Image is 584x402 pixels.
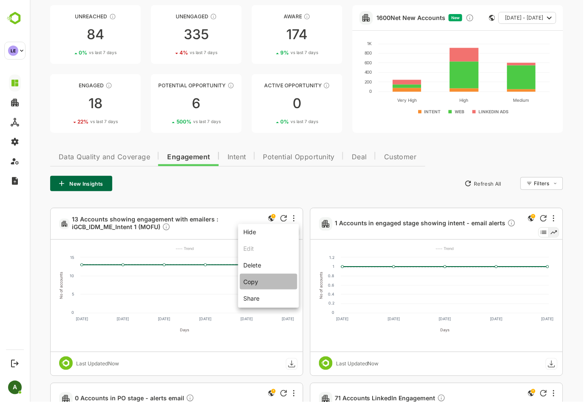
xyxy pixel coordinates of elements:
[210,274,268,290] li: Copy
[8,46,18,56] div: LE
[9,358,20,369] button: Logout
[210,257,268,273] li: Delete
[8,381,22,394] div: A
[4,10,26,26] img: BambooboxLogoMark.f1c84d78b4c51b1a7b5f700c9845e183.svg
[210,226,268,240] li: Hide
[210,290,268,304] li: Share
